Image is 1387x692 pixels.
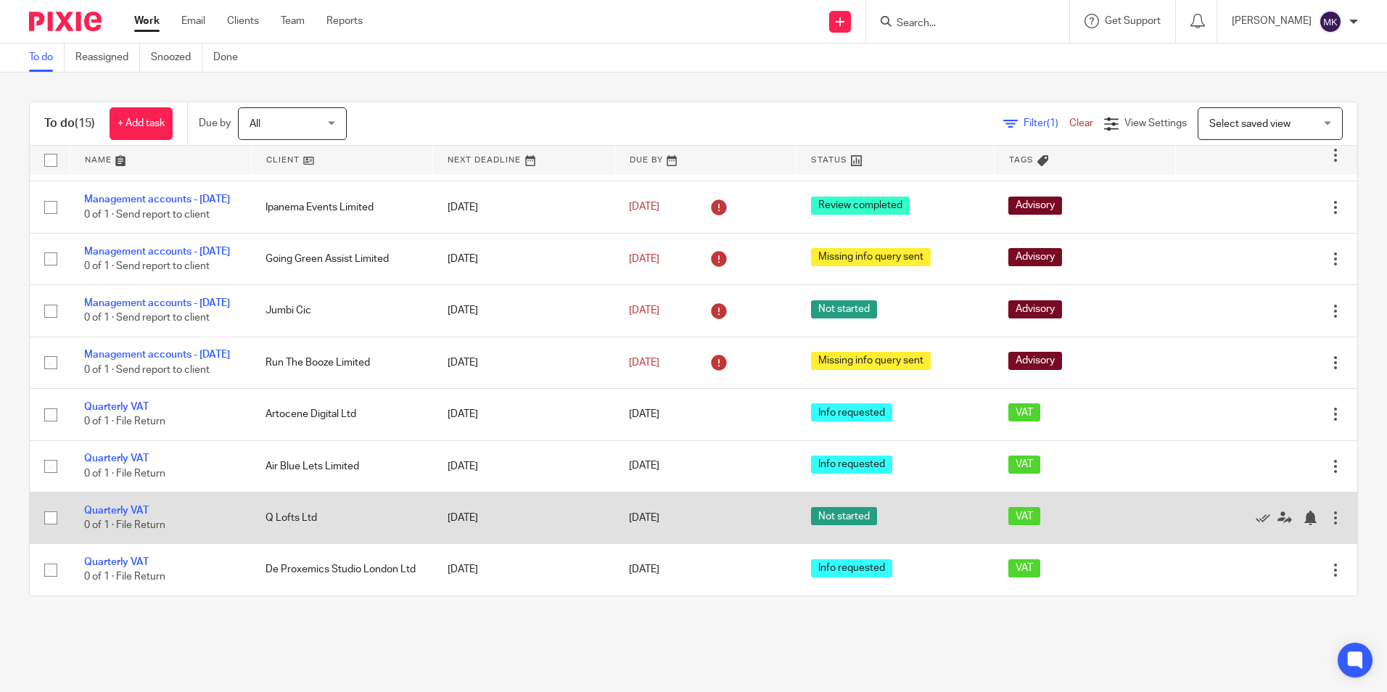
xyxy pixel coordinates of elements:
[1124,118,1187,128] span: View Settings
[433,233,614,284] td: [DATE]
[811,352,931,370] span: Missing info query sent
[213,44,249,72] a: Done
[1209,119,1291,129] span: Select saved view
[811,248,931,266] span: Missing info query sent
[84,469,165,479] span: 0 of 1 · File Return
[1008,403,1040,421] span: VAT
[84,557,149,567] a: Quarterly VAT
[811,456,892,474] span: Info requested
[29,44,65,72] a: To do
[1008,248,1062,266] span: Advisory
[811,197,910,215] span: Review completed
[326,14,363,28] a: Reports
[84,416,165,427] span: 0 of 1 · File Return
[84,453,149,464] a: Quarterly VAT
[84,365,210,375] span: 0 of 1 · Send report to client
[251,181,432,233] td: Ipanema Events Limited
[84,298,230,308] a: Management accounts - [DATE]
[433,492,614,543] td: [DATE]
[251,440,432,492] td: Air Blue Lets Limited
[250,119,260,129] span: All
[629,565,659,575] span: [DATE]
[895,17,1026,30] input: Search
[629,409,659,419] span: [DATE]
[84,350,230,360] a: Management accounts - [DATE]
[199,116,231,131] p: Due by
[151,44,202,72] a: Snoozed
[84,572,165,582] span: 0 of 1 · File Return
[433,389,614,440] td: [DATE]
[1008,197,1062,215] span: Advisory
[433,285,614,337] td: [DATE]
[281,14,305,28] a: Team
[1008,300,1062,318] span: Advisory
[629,358,659,368] span: [DATE]
[433,544,614,596] td: [DATE]
[1105,16,1161,26] span: Get Support
[1008,456,1040,474] span: VAT
[251,337,432,388] td: Run The Booze Limited
[181,14,205,28] a: Email
[1008,507,1040,525] span: VAT
[75,118,95,129] span: (15)
[1256,511,1277,525] a: Mark as done
[251,285,432,337] td: Jumbi Cic
[84,194,230,205] a: Management accounts - [DATE]
[251,492,432,543] td: Q Lofts Ltd
[84,506,149,516] a: Quarterly VAT
[110,107,173,140] a: + Add task
[84,247,230,257] a: Management accounts - [DATE]
[811,300,877,318] span: Not started
[629,305,659,316] span: [DATE]
[1009,156,1034,164] span: Tags
[811,559,892,577] span: Info requested
[433,337,614,388] td: [DATE]
[629,461,659,471] span: [DATE]
[629,254,659,264] span: [DATE]
[251,233,432,284] td: Going Green Assist Limited
[1319,10,1342,33] img: svg%3E
[84,210,210,220] span: 0 of 1 · Send report to client
[1024,118,1069,128] span: Filter
[84,402,149,412] a: Quarterly VAT
[433,181,614,233] td: [DATE]
[134,14,160,28] a: Work
[1008,352,1062,370] span: Advisory
[84,520,165,530] span: 0 of 1 · File Return
[629,513,659,523] span: [DATE]
[75,44,140,72] a: Reassigned
[29,12,102,31] img: Pixie
[811,507,877,525] span: Not started
[84,261,210,271] span: 0 of 1 · Send report to client
[227,14,259,28] a: Clients
[1008,559,1040,577] span: VAT
[1047,118,1058,128] span: (1)
[433,440,614,492] td: [DATE]
[44,116,95,131] h1: To do
[811,403,892,421] span: Info requested
[1069,118,1093,128] a: Clear
[84,313,210,324] span: 0 of 1 · Send report to client
[629,202,659,212] span: [DATE]
[251,544,432,596] td: De Proxemics Studio London Ltd
[251,389,432,440] td: Artocene Digital Ltd
[1232,14,1312,28] p: [PERSON_NAME]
